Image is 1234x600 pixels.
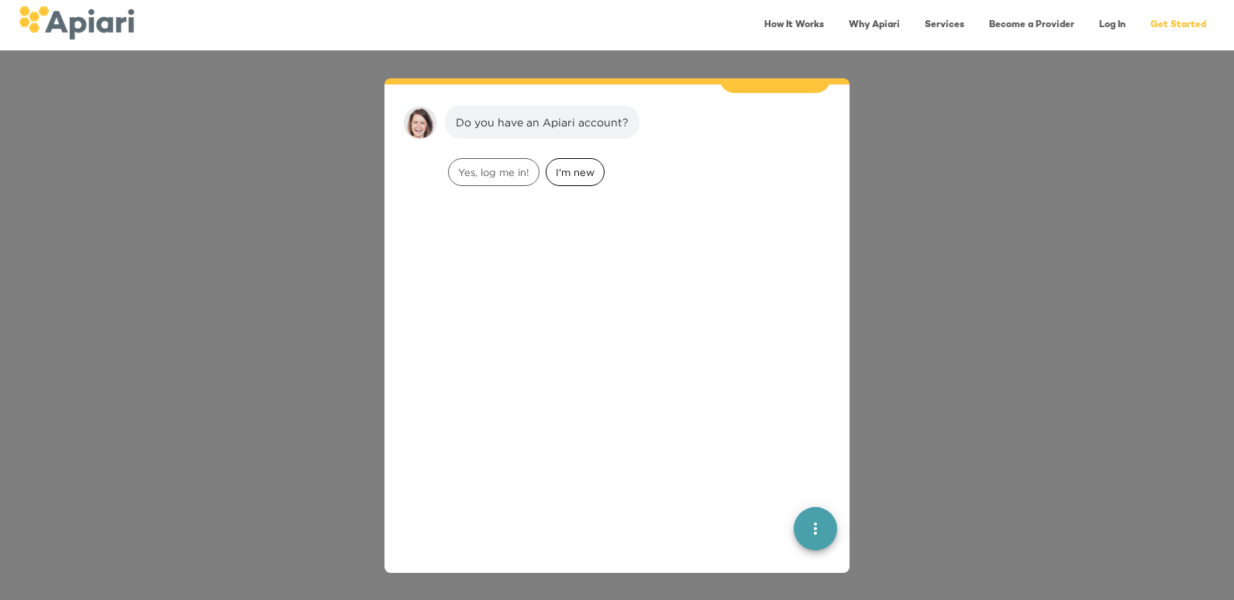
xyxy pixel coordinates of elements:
[403,105,437,140] img: amy.37686e0395c82528988e.png
[755,9,833,41] a: How It Works
[915,9,974,41] a: Services
[448,158,539,186] div: Yes, log me in!
[980,9,1084,41] a: Become a Provider
[794,508,837,551] button: quick menu
[546,158,605,186] div: I'm new
[449,165,539,180] span: Yes, log me in!
[19,6,134,40] img: logo
[456,115,629,130] div: Do you have an Apiari account?
[1090,9,1135,41] a: Log In
[1141,9,1215,41] a: Get Started
[546,165,604,180] span: I'm new
[839,9,909,41] a: Why Apiari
